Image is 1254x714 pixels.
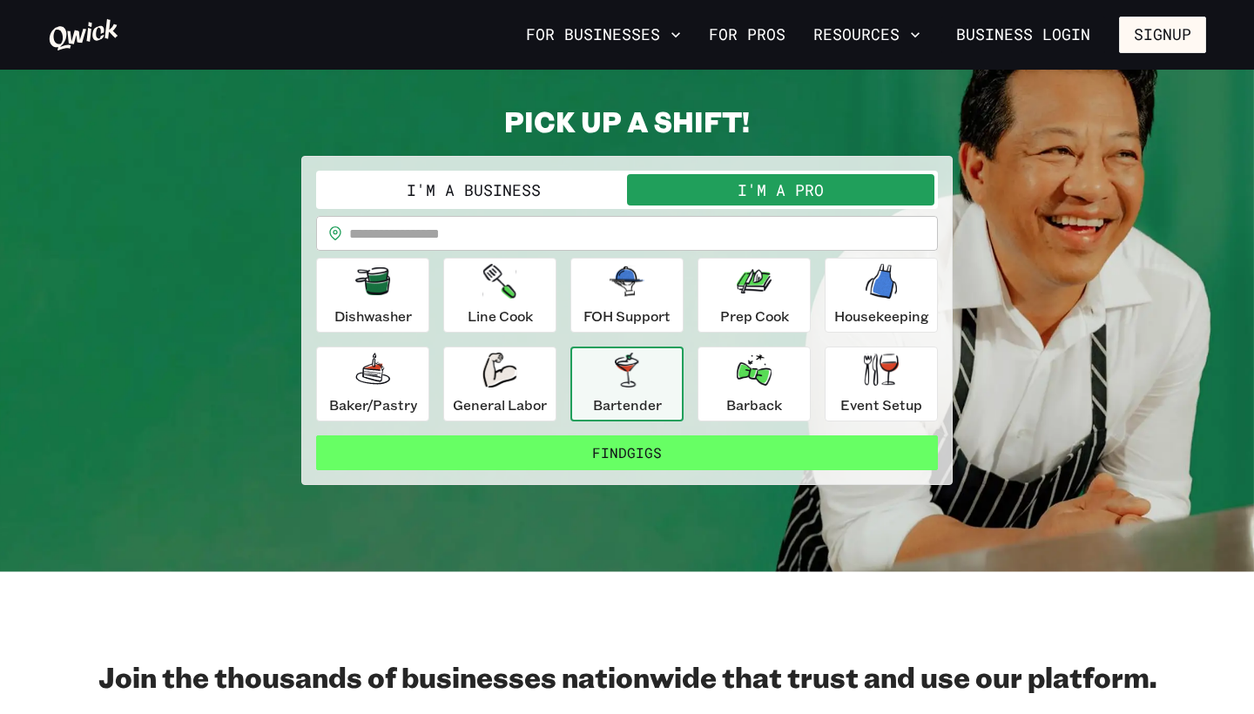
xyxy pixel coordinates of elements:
button: Signup [1119,17,1206,53]
button: I'm a Business [320,174,627,205]
button: FindGigs [316,435,938,470]
p: Line Cook [468,306,533,327]
p: Dishwasher [334,306,412,327]
button: FOH Support [570,258,684,333]
button: General Labor [443,347,556,421]
button: Line Cook [443,258,556,333]
p: Event Setup [840,394,922,415]
p: Housekeeping [834,306,929,327]
button: Resources [806,20,927,50]
p: General Labor [453,394,547,415]
button: Dishwasher [316,258,429,333]
button: Bartender [570,347,684,421]
p: Bartender [593,394,662,415]
h2: PICK UP A SHIFT! [301,104,953,138]
a: Business Login [941,17,1105,53]
p: FOH Support [583,306,671,327]
button: For Businesses [519,20,688,50]
p: Barback [726,394,782,415]
p: Prep Cook [720,306,789,327]
button: Baker/Pastry [316,347,429,421]
h2: Join the thousands of businesses nationwide that trust and use our platform. [48,659,1206,694]
button: Housekeeping [825,258,938,333]
button: Event Setup [825,347,938,421]
p: Baker/Pastry [329,394,417,415]
button: Prep Cook [698,258,811,333]
button: I'm a Pro [627,174,934,205]
button: Barback [698,347,811,421]
a: For Pros [702,20,792,50]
